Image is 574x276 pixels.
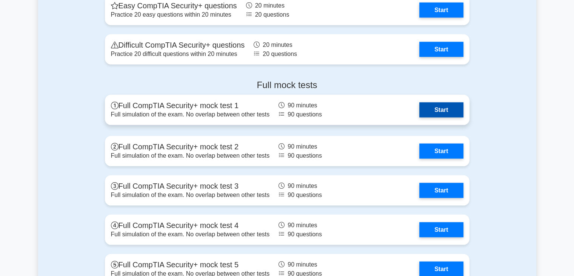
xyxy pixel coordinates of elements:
a: Start [419,222,463,237]
a: Start [419,144,463,159]
a: Start [419,42,463,57]
a: Start [419,3,463,18]
h4: Full mock tests [105,80,469,91]
a: Start [419,183,463,198]
a: Start [419,102,463,118]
